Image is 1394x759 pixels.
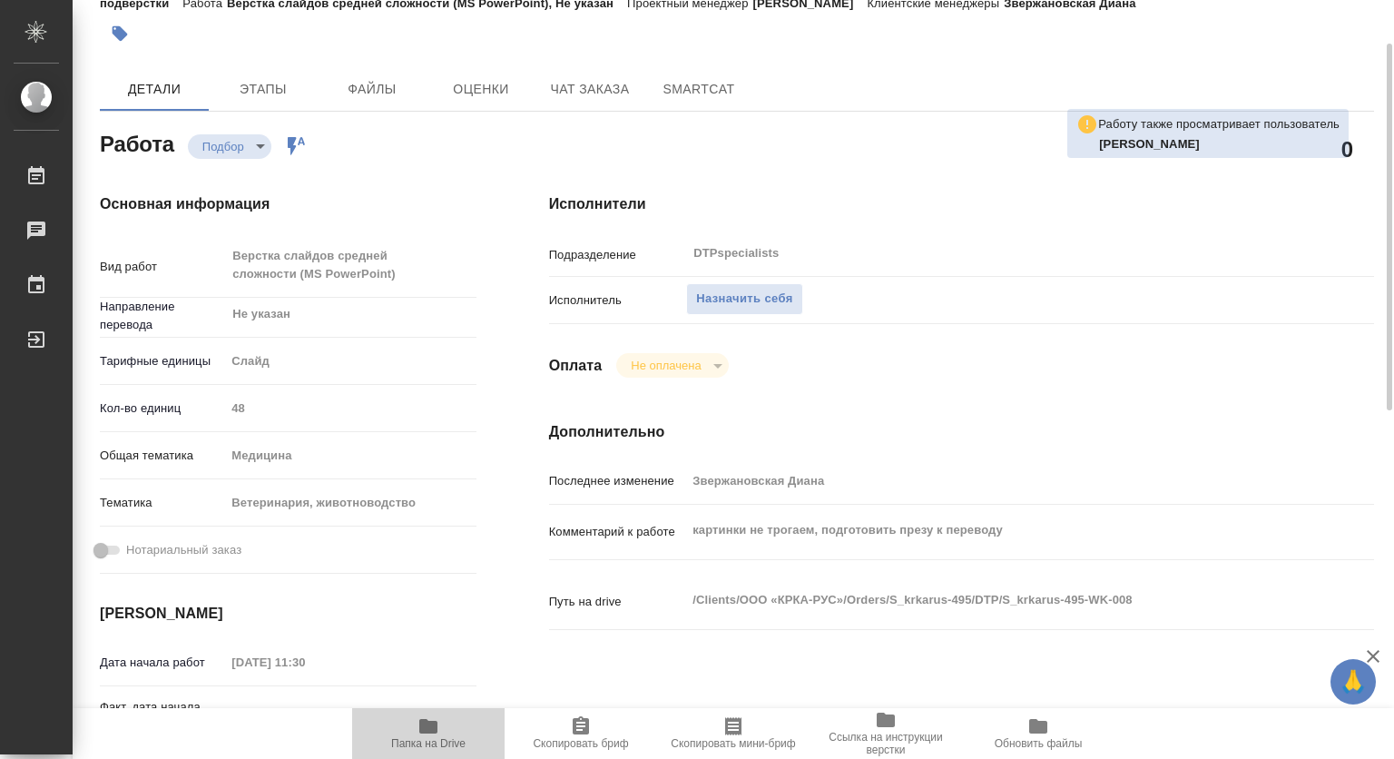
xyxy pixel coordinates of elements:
[686,585,1305,616] textarea: /Clients/ООО «КРКА-РУС»/Orders/S_krkarus-495/DTP/S_krkarus-495-WK-008
[995,737,1083,750] span: Обновить файлы
[225,649,384,675] input: Пустое поле
[225,346,476,377] div: Слайд
[810,708,962,759] button: Ссылка на инструкции верстки
[100,258,225,276] p: Вид работ
[616,353,728,378] div: Подбор
[100,698,225,734] p: Факт. дата начала работ
[1098,115,1340,133] p: Работу также просматривает пользователь
[100,654,225,672] p: Дата начала работ
[686,468,1305,494] input: Пустое поле
[100,14,140,54] button: Добавить тэг
[197,139,250,154] button: Подбор
[671,737,795,750] span: Скопировать мини-бриф
[549,193,1374,215] h4: Исполнители
[100,603,476,625] h4: [PERSON_NAME]
[505,708,657,759] button: Скопировать бриф
[820,731,951,756] span: Ссылка на инструкции верстки
[549,523,687,541] p: Комментарий к работе
[625,358,706,373] button: Не оплачена
[100,126,174,159] h2: Работа
[549,593,687,611] p: Путь на drive
[220,78,307,101] span: Этапы
[188,134,271,159] div: Подбор
[391,737,466,750] span: Папка на Drive
[437,78,525,101] span: Оценки
[329,78,416,101] span: Файлы
[225,488,476,518] div: Ветеринария, животноводство
[100,193,476,215] h4: Основная информация
[100,399,225,418] p: Кол-во единиц
[686,515,1305,546] textarea: картинки не трогаем, подготовить презу к переводу
[1099,135,1340,153] p: Яковлев Сергей
[696,289,792,310] span: Назначить себя
[533,737,628,750] span: Скопировать бриф
[1338,663,1369,701] span: 🙏
[655,78,742,101] span: SmartCat
[1330,659,1376,705] button: 🙏
[962,708,1114,759] button: Обновить файлы
[549,246,687,264] p: Подразделение
[100,352,225,370] p: Тарифные единицы
[111,78,198,101] span: Детали
[549,421,1374,443] h4: Дополнительно
[100,447,225,465] p: Общая тематика
[225,703,384,729] input: Пустое поле
[100,494,225,512] p: Тематика
[225,395,476,421] input: Пустое поле
[546,78,633,101] span: Чат заказа
[352,708,505,759] button: Папка на Drive
[549,291,687,310] p: Исполнитель
[1099,137,1200,151] b: [PERSON_NAME]
[686,283,802,315] button: Назначить себя
[100,298,225,334] p: Направление перевода
[225,440,476,471] div: Медицина
[549,355,603,377] h4: Оплата
[657,708,810,759] button: Скопировать мини-бриф
[126,541,241,559] span: Нотариальный заказ
[549,472,687,490] p: Последнее изменение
